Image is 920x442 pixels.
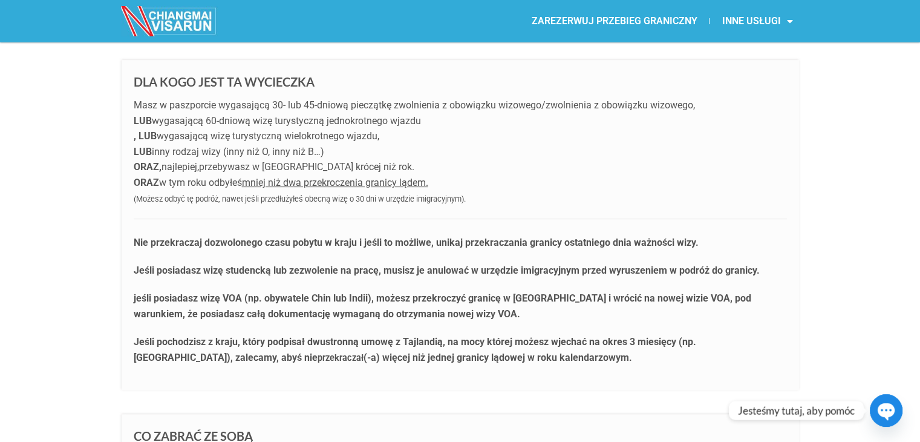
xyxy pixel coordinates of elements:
[134,265,760,276] font: Jeśli posiadasz wizę studencką lub zezwolenie na pracę, musisz je anulować w urzędzie imigracyjny...
[134,115,152,127] font: LUB
[722,15,780,27] font: INNE USŁUGI
[318,353,364,363] font: przekraczał
[134,292,751,320] font: jeśli posiadasz wizę VOA (np. obywatele Chin lub Indii), możesz przekroczyć granicę w [GEOGRAPHIC...
[134,194,466,203] font: (Możesz odbyć tę podróż, nawet jeśli przedłużyłeś obecną wizę o 30 dni w urzędzie imigracyjnym).
[134,146,152,157] font: LUB
[134,99,695,111] font: Masz w paszporcie wygasającą 30- lub 45-dniową pieczątkę zwolnienia z obowiązku wizowego/zwolnien...
[152,115,421,127] font: wygasającą 60-dniową wizę turystyczną jednokrotnego wjazdu
[364,352,632,363] font: (-a) więcej niż jednej granicy lądowej w roku kalendarzowym.
[152,146,324,157] font: inny rodzaj wizy (inny niż O, inny niż B…)
[199,161,414,173] font: przebywasz w [GEOGRAPHIC_DATA] krócej niż rok.
[161,161,199,173] font: najlepiej,
[242,177,428,188] font: mniej niż dwa przekroczenia granicy lądem.
[134,177,159,188] font: ORAZ
[159,177,242,188] font: w tym roku odbyłeś
[134,336,696,363] font: Jeśli pochodzisz z kraju, który podpisał dwustronną umowę z Tajlandią, na mocy której możesz wjec...
[134,237,699,248] font: Nie przekraczaj dozwolonego czasu pobytu w kraju i jeśli to możliwe, unikaj przekraczania granicy...
[157,130,379,142] font: wygasającą wizę turystyczną wielokrotnego wjazdu,
[710,7,804,35] a: INNE USŁUGI
[134,130,157,142] font: , LUB
[531,15,697,27] font: ZAREZERWUJ PRZEBIEG GRANICZNY
[134,161,161,173] font: ORAZ,
[134,74,315,89] font: DLA KOGO JEST TA WYCIECZKA
[519,7,709,35] a: ZAREZERWUJ PRZEBIEG GRANICZNY
[460,7,804,35] nav: Menu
